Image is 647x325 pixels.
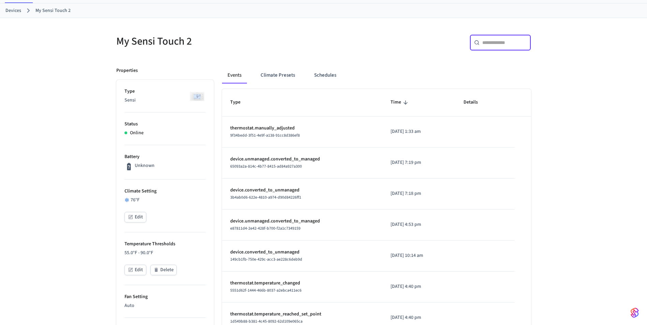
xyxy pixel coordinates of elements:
[391,252,447,259] p: [DATE] 10:14 am
[222,67,247,83] button: Events
[230,133,300,138] span: 9f34bedd-3f51-4e9f-a138-91cc8d386ef8
[150,265,177,275] button: Delete
[391,190,447,197] p: [DATE] 7:18 pm
[124,153,206,160] p: Battery
[116,67,138,74] p: Properties
[124,241,206,248] p: Temperature Thresholds
[391,159,447,166] p: [DATE] 7:19 pm
[230,226,300,231] span: e87811d4-2e42-428f-b700-f2a1c7349159
[124,293,206,300] p: Fan Setting
[230,97,249,108] span: Type
[5,7,21,14] a: Devices
[631,307,639,318] img: SeamLogoGradient.69752ec5.svg
[391,128,447,135] p: [DATE] 1:33 am
[135,162,155,169] p: Unknown
[391,97,410,108] span: Time
[124,265,146,275] button: Edit
[391,221,447,228] p: [DATE] 4:53 pm
[309,67,342,83] button: Schedules
[464,97,487,108] span: Details
[124,121,206,128] p: Status
[255,67,300,83] button: Climate Presets
[124,302,206,309] p: Auto
[230,156,374,163] p: device.unmanaged.converted_to_managed
[230,319,303,324] span: 1d549b88-b381-4c45-8092-62d109e065ca
[230,249,374,256] p: device.converted_to_unmanaged
[124,188,206,195] p: Climate Setting
[124,197,206,204] div: 76°F
[35,7,71,14] a: My Sensi Touch 2
[230,195,301,200] span: 3b4ab0d6-622e-4810-a974-d90d84226ff1
[230,288,302,293] span: 5551d62f-1444-466b-8037-a2ebca411ec6
[230,187,374,194] p: device.converted_to_unmanaged
[391,283,447,290] p: [DATE] 4:40 pm
[116,34,320,48] h5: My Sensi Touch 2
[230,257,302,262] span: 149cb1fb-750e-429c-acc3-ae228c6deb9d
[230,125,374,132] p: thermostat.manually_adjusted
[230,311,374,318] p: thermostat.temperature_reached_set_point
[230,164,302,169] span: 65093a2a-814c-4b77-8415-ad84a927a300
[124,249,206,257] p: 55.0°F - 90.0°F
[124,97,206,104] p: Sensi
[230,218,374,225] p: device.unmanaged.converted_to_managed
[124,88,206,95] p: Type
[130,129,144,137] p: Online
[230,280,374,287] p: thermostat.temperature_changed
[189,88,206,105] img: Sensi Smart Thermostat (White)
[391,314,447,321] p: [DATE] 4:40 pm
[124,212,146,222] button: Edit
